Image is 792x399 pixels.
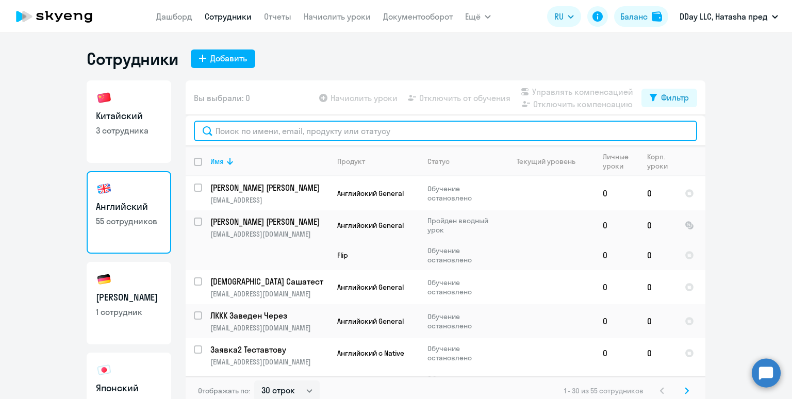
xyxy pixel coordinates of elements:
[210,157,224,166] div: Имя
[427,374,498,392] p: Обучение остановлено
[337,317,404,326] span: Английский General
[595,240,639,270] td: 0
[337,251,348,260] span: Flip
[87,48,178,69] h1: Сотрудники
[639,240,676,270] td: 0
[427,344,498,362] p: Обучение остановлено
[652,11,662,22] img: balance
[304,11,371,22] a: Начислить уроки
[210,216,328,227] a: [PERSON_NAME] [PERSON_NAME]
[603,152,638,171] div: Личные уроки
[614,6,668,27] button: Балансbalance
[564,386,643,395] span: 1 - 30 из 55 сотрудников
[427,278,498,296] p: Обучение остановлено
[595,176,639,210] td: 0
[465,6,491,27] button: Ещё
[517,157,575,166] div: Текущий уровень
[264,11,291,22] a: Отчеты
[595,270,639,304] td: 0
[210,229,328,239] p: [EMAIL_ADDRESS][DOMAIN_NAME]
[383,11,453,22] a: Документооборот
[427,216,498,235] p: Пройден вводный урок
[337,282,404,292] span: Английский General
[639,270,676,304] td: 0
[96,200,162,213] h3: Английский
[427,312,498,330] p: Обучение остановлено
[210,52,247,64] div: Добавить
[198,386,250,395] span: Отображать по:
[210,357,328,367] p: [EMAIL_ADDRESS][DOMAIN_NAME]
[210,289,328,298] p: [EMAIL_ADDRESS][DOMAIN_NAME]
[96,125,162,136] p: 3 сотрудника
[595,368,639,398] td: 0
[674,4,783,29] button: DDay LLC, Натаsha пред
[96,271,112,288] img: german
[507,157,594,166] div: Текущий уровень
[96,109,162,123] h3: Китайский
[194,121,697,141] input: Поиск по имени, email, продукту или статусу
[641,89,697,107] button: Фильтр
[96,381,162,395] h3: Японский
[96,291,162,304] h3: [PERSON_NAME]
[205,11,252,22] a: Сотрудники
[427,246,498,264] p: Обучение остановлено
[547,6,581,27] button: RU
[96,306,162,318] p: 1 сотрудник
[87,80,171,163] a: Китайский3 сотрудника
[156,11,192,22] a: Дашборд
[337,348,404,358] span: Английский с Native
[96,90,112,106] img: chinese
[96,180,112,197] img: english
[210,276,328,287] a: [DEMOGRAPHIC_DATA] Сашатест
[210,195,328,205] p: [EMAIL_ADDRESS]
[595,304,639,338] td: 0
[620,10,648,23] div: Баланс
[680,10,768,23] p: DDay LLC, Натаsha пред
[427,157,450,166] div: Статус
[639,210,676,240] td: 0
[210,182,327,193] p: [PERSON_NAME] [PERSON_NAME]
[210,344,327,355] p: Заявка2 Теставтову
[639,304,676,338] td: 0
[595,338,639,368] td: 0
[210,323,328,332] p: [EMAIL_ADDRESS][DOMAIN_NAME]
[210,310,328,321] a: ЛККК Заведен Через
[210,216,327,227] p: [PERSON_NAME] [PERSON_NAME]
[210,310,327,321] p: ЛККК Заведен Через
[87,171,171,254] a: Английский55 сотрудников
[554,10,564,23] span: RU
[337,189,404,198] span: Английский General
[210,182,328,193] a: [PERSON_NAME] [PERSON_NAME]
[96,215,162,227] p: 55 сотрудников
[210,157,328,166] div: Имя
[639,338,676,368] td: 0
[465,10,481,23] span: Ещё
[96,362,112,378] img: japanese
[210,276,327,287] p: [DEMOGRAPHIC_DATA] Сашатест
[87,262,171,344] a: [PERSON_NAME]1 сотрудник
[595,210,639,240] td: 0
[639,176,676,210] td: 0
[210,344,328,355] a: Заявка2 Теставтову
[194,92,250,104] span: Вы выбрали: 0
[337,221,404,230] span: Английский General
[337,157,365,166] div: Продукт
[191,49,255,68] button: Добавить
[647,152,676,171] div: Корп. уроки
[639,368,676,398] td: 0
[427,184,498,203] p: Обучение остановлено
[661,91,689,104] div: Фильтр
